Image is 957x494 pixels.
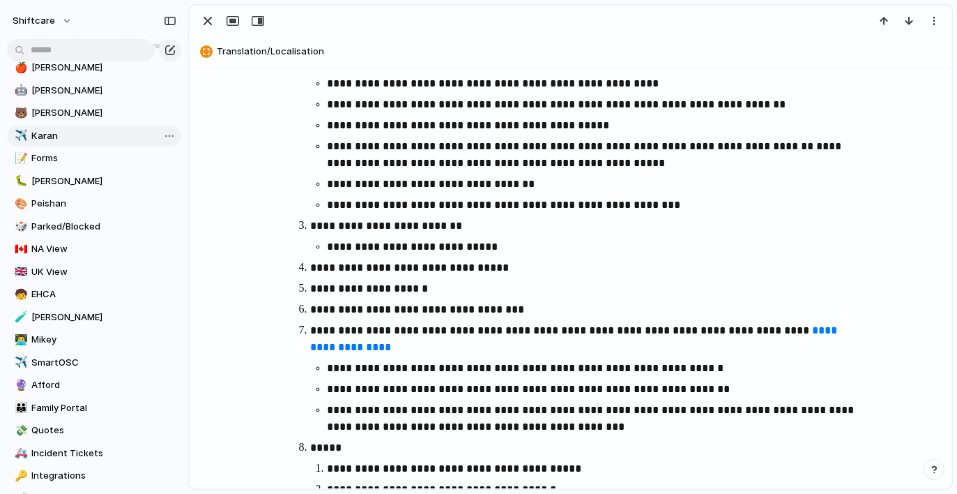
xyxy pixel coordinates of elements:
div: 🔑 [15,468,24,484]
div: 👪 [15,400,24,416]
button: Translation/Localisation [196,40,945,63]
div: 🧪 [15,309,24,325]
span: Family Portal [31,401,176,415]
button: 📝 [13,151,26,165]
button: 🧪 [13,310,26,324]
span: NA View [31,242,176,256]
button: 👨‍💻 [13,333,26,347]
button: ✈️ [13,356,26,370]
span: Integrations [31,469,176,483]
span: Karan [31,129,176,143]
span: Parked/Blocked [31,220,176,234]
button: 💸 [13,424,26,437]
a: 🤖[PERSON_NAME] [7,80,181,101]
span: Incident Tickets [31,447,176,461]
span: Peishan [31,197,176,211]
button: 🔮 [13,378,26,392]
span: Mikey [31,333,176,347]
a: 🎲Parked/Blocked [7,216,181,237]
a: 🇨🇦NA View [7,239,181,260]
button: 👪 [13,401,26,415]
span: [PERSON_NAME] [31,106,176,120]
a: 🧒EHCA [7,284,181,305]
span: [PERSON_NAME] [31,310,176,324]
span: [PERSON_NAME] [31,174,176,188]
a: 🔑Integrations [7,465,181,486]
button: 🎨 [13,197,26,211]
div: 🐛 [15,173,24,189]
div: 🇨🇦 [15,241,24,257]
a: 🇬🇧UK View [7,262,181,283]
span: shiftcare [13,14,55,28]
a: 💸Quotes [7,420,181,441]
button: 🤖 [13,84,26,98]
span: Quotes [31,424,176,437]
span: [PERSON_NAME] [31,84,176,98]
button: 🧒 [13,287,26,301]
a: 🧪[PERSON_NAME] [7,307,181,328]
a: 🚑Incident Tickets [7,443,181,464]
span: Translation/Localisation [217,45,945,59]
div: 📝 [15,151,24,167]
span: EHCA [31,287,176,301]
div: 🇬🇧 [15,264,24,280]
div: 🚑 [15,445,24,461]
div: ✈️ [15,128,24,144]
a: 🐻[PERSON_NAME] [7,103,181,123]
button: 🍎 [13,61,26,75]
a: 📝Forms [7,148,181,169]
div: 🍎 [15,60,24,76]
div: ✈️ [15,354,24,370]
a: 🐛[PERSON_NAME] [7,171,181,192]
button: 🐛 [13,174,26,188]
span: UK View [31,265,176,279]
button: 🎲 [13,220,26,234]
div: 🎲 [15,218,24,234]
div: 🧒 [15,287,24,303]
a: 🎨Peishan [7,193,181,214]
button: 🇬🇧 [13,265,26,279]
button: 🔑 [13,469,26,483]
a: ✈️Karan [7,126,181,147]
button: 🇨🇦 [13,242,26,256]
a: ✈️SmartOSC [7,352,181,373]
button: 🚑 [13,447,26,461]
div: 🤖 [15,82,24,98]
div: 🎨 [15,196,24,212]
span: Afford [31,378,176,392]
button: ✈️ [13,129,26,143]
button: shiftcare [6,10,79,32]
div: 👨‍💻 [15,332,24,348]
span: Forms [31,151,176,165]
a: 👨‍💻Mikey [7,329,181,350]
div: 🐻 [15,105,24,121]
a: 👪Family Portal [7,398,181,419]
div: 🔮 [15,377,24,394]
span: SmartOSC [31,356,176,370]
a: 🍎[PERSON_NAME] [7,57,181,78]
div: 💸 [15,423,24,439]
button: 🐻 [13,106,26,120]
span: [PERSON_NAME] [31,61,176,75]
a: 🔮Afford [7,375,181,396]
